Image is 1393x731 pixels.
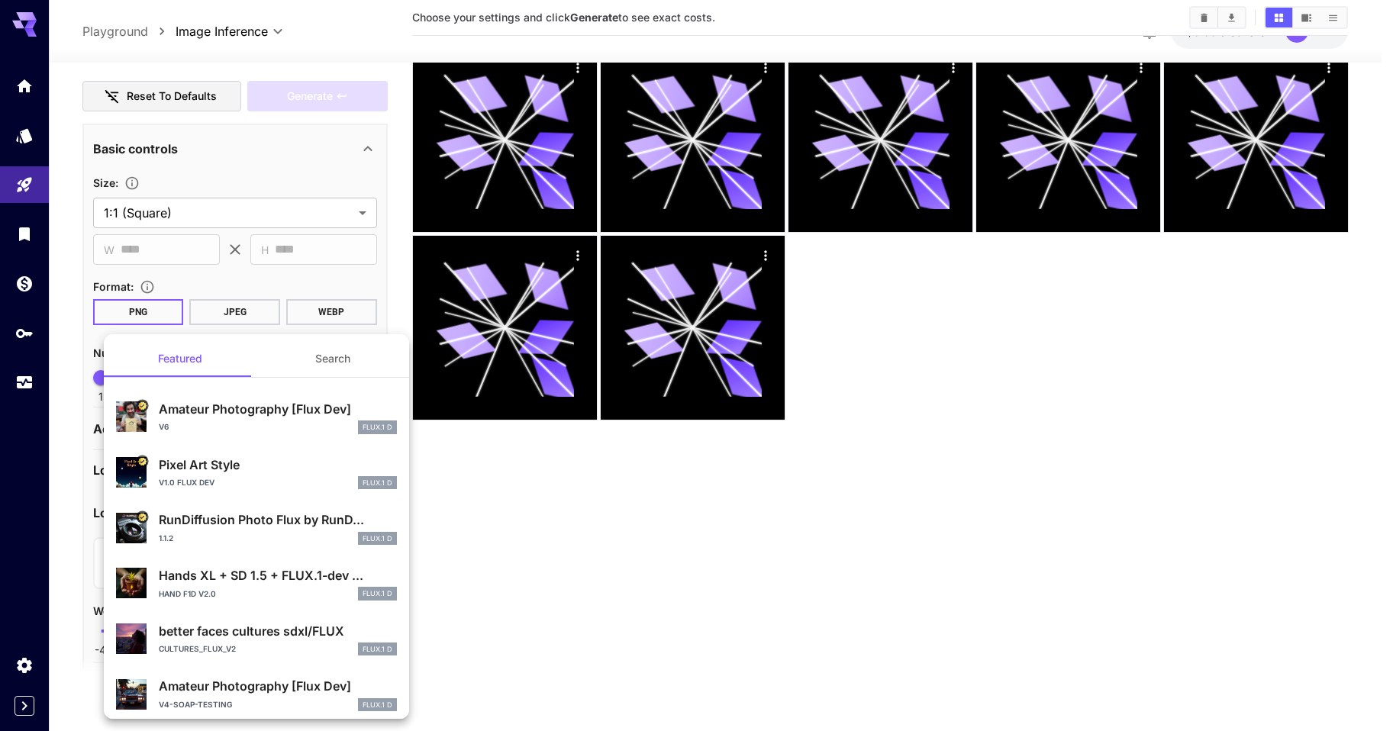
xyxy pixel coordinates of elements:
[159,533,173,544] p: 1.1.2
[159,400,397,418] p: Amateur Photography [Flux Dev]
[363,588,392,599] p: FLUX.1 D
[136,510,148,523] button: Certified Model – Vetted for best performance and includes a commercial license.
[159,699,232,710] p: v4-soap-testing
[159,510,397,529] p: RunDiffusion Photo Flux by RunD...
[159,677,397,695] p: Amateur Photography [Flux Dev]
[159,622,397,640] p: better faces cultures sdxl/FLUX
[363,478,392,488] p: FLUX.1 D
[363,533,392,544] p: FLUX.1 D
[159,588,216,600] p: Hand F1D v2.0
[104,340,256,377] button: Featured
[159,421,169,433] p: v6
[116,671,397,717] div: Amateur Photography [Flux Dev]v4-soap-testingFLUX.1 D
[159,566,397,584] p: Hands XL + SD 1.5 + FLUX.1-dev ...
[116,560,397,607] div: Hands XL + SD 1.5 + FLUX.1-dev ...Hand F1D v2.0FLUX.1 D
[116,504,397,551] div: Certified Model – Vetted for best performance and includes a commercial license.RunDiffusion Phot...
[159,456,397,474] p: Pixel Art Style
[136,400,148,412] button: Certified Model – Vetted for best performance and includes a commercial license.
[159,477,214,488] p: v1.0 Flux Dev
[116,449,397,496] div: Certified Model – Vetted for best performance and includes a commercial license.Pixel Art Stylev1...
[116,394,397,440] div: Certified Model – Vetted for best performance and includes a commercial license.Amateur Photograp...
[136,455,148,467] button: Certified Model – Vetted for best performance and includes a commercial license.
[116,616,397,662] div: better faces cultures sdxl/FLUXcultures_flux_v2FLUX.1 D
[363,700,392,710] p: FLUX.1 D
[159,643,236,655] p: cultures_flux_v2
[256,340,409,377] button: Search
[363,422,392,433] p: FLUX.1 D
[363,644,392,655] p: FLUX.1 D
